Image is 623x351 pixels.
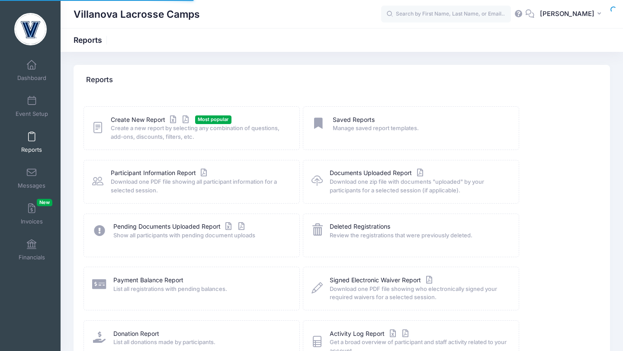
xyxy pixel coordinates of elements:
[333,115,375,124] a: Saved Reports
[113,231,288,240] span: Show all participants with pending document uploads
[11,55,52,86] a: Dashboard
[330,329,411,338] a: Activity Log Report
[195,115,231,124] span: Most popular
[333,124,507,133] span: Manage saved report templates.
[11,235,52,265] a: Financials
[11,163,52,193] a: Messages
[37,199,52,206] span: New
[11,199,52,229] a: InvoicesNew
[330,276,434,285] a: Signed Electronic Waiver Report
[11,91,52,121] a: Event Setup
[113,285,288,294] span: List all registrations with pending balances.
[11,127,52,157] a: Reports
[16,110,48,118] span: Event Setup
[19,254,45,261] span: Financials
[111,124,289,141] span: Create a new report by selecting any combination of questions, add-ons, discounts, filters, etc.
[534,4,610,24] button: [PERSON_NAME]
[330,285,507,302] span: Download one PDF file showing who electronically signed your required waivers for a selected sess...
[14,13,47,45] img: Villanova Lacrosse Camps
[74,35,109,45] h1: Reports
[21,146,42,153] span: Reports
[74,4,200,24] h1: Villanova Lacrosse Camps
[111,178,289,195] span: Download one PDF file showing all participant information for a selected session.
[113,276,183,285] a: Payment Balance Report
[86,68,113,93] h4: Reports
[113,338,288,347] span: List all donations made by participants.
[113,222,247,231] a: Pending Documents Uploaded Report
[381,6,511,23] input: Search by First Name, Last Name, or Email...
[330,222,390,231] a: Deleted Registrations
[330,169,425,178] a: Documents Uploaded Report
[330,178,507,195] span: Download one zip file with documents "uploaded" by your participants for a selected session (if a...
[18,182,45,189] span: Messages
[17,74,46,82] span: Dashboard
[111,115,191,124] a: Create New Report
[113,329,159,338] a: Donation Report
[111,169,209,178] a: Participant Information Report
[330,231,507,240] span: Review the registrations that were previously deleted.
[540,9,594,19] span: [PERSON_NAME]
[21,218,43,225] span: Invoices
